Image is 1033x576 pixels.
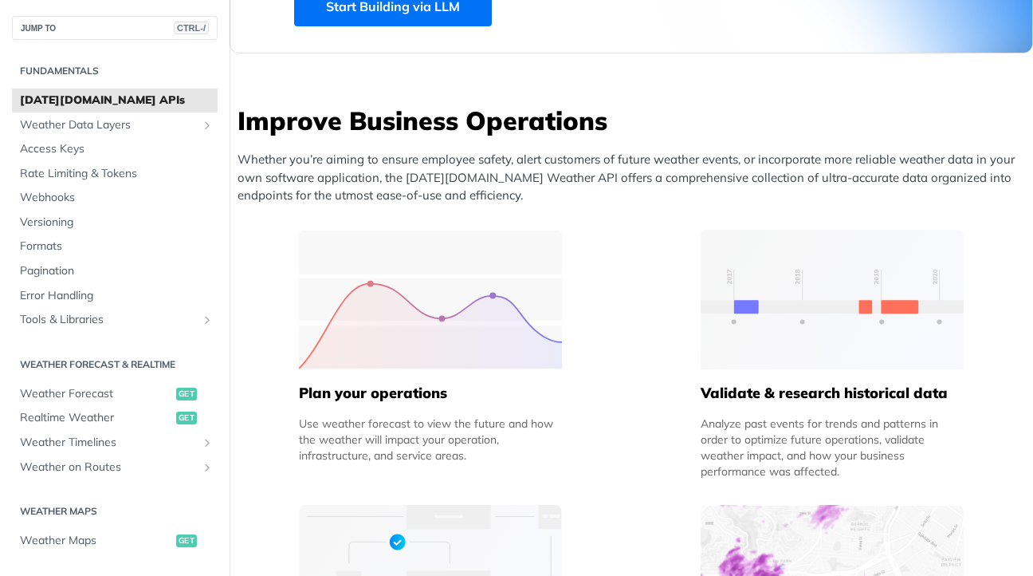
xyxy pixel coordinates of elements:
[176,388,197,400] span: get
[20,117,197,133] span: Weather Data Layers
[20,263,214,279] span: Pagination
[20,93,214,108] span: [DATE][DOMAIN_NAME] APIs
[12,162,218,186] a: Rate Limiting & Tokens
[20,410,172,426] span: Realtime Weather
[12,357,218,372] h2: Weather Forecast & realtime
[299,230,562,369] img: 39565e8-group-4962x.svg
[12,137,218,161] a: Access Keys
[12,406,218,430] a: Realtime Weatherget
[12,113,218,137] a: Weather Data LayersShow subpages for Weather Data Layers
[201,461,214,474] button: Show subpages for Weather on Routes
[299,416,562,464] div: Use weather forecast to view the future and how the weather will impact your operation, infrastru...
[176,535,197,547] span: get
[299,384,562,403] h5: Plan your operations
[20,460,197,475] span: Weather on Routes
[238,103,1033,138] h3: Improve Business Operations
[20,288,214,304] span: Error Handling
[12,308,218,332] a: Tools & LibrariesShow subpages for Tools & Libraries
[201,314,214,326] button: Show subpages for Tools & Libraries
[701,384,964,403] h5: Validate & research historical data
[12,16,218,40] button: JUMP TOCTRL-/
[20,190,214,206] span: Webhooks
[12,211,218,235] a: Versioning
[12,529,218,553] a: Weather Mapsget
[12,186,218,210] a: Webhooks
[20,239,214,254] span: Formats
[12,504,218,519] h2: Weather Maps
[176,412,197,424] span: get
[20,312,197,328] span: Tools & Libraries
[20,435,197,451] span: Weather Timelines
[12,64,218,78] h2: Fundamentals
[20,386,172,402] span: Weather Forecast
[12,456,218,479] a: Weather on RoutesShow subpages for Weather on Routes
[701,416,964,479] div: Analyze past events for trends and patterns in order to optimize future operations, validate weat...
[12,284,218,308] a: Error Handling
[20,533,172,549] span: Weather Maps
[20,166,214,182] span: Rate Limiting & Tokens
[12,431,218,455] a: Weather TimelinesShow subpages for Weather Timelines
[12,259,218,283] a: Pagination
[12,382,218,406] a: Weather Forecastget
[201,119,214,132] button: Show subpages for Weather Data Layers
[20,141,214,157] span: Access Keys
[12,89,218,112] a: [DATE][DOMAIN_NAME] APIs
[174,22,209,34] span: CTRL-/
[238,151,1033,205] p: Whether you’re aiming to ensure employee safety, alert customers of future weather events, or inc...
[201,436,214,449] button: Show subpages for Weather Timelines
[20,215,214,231] span: Versioning
[12,235,218,258] a: Formats
[701,230,964,369] img: 13d7ca0-group-496-2.svg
